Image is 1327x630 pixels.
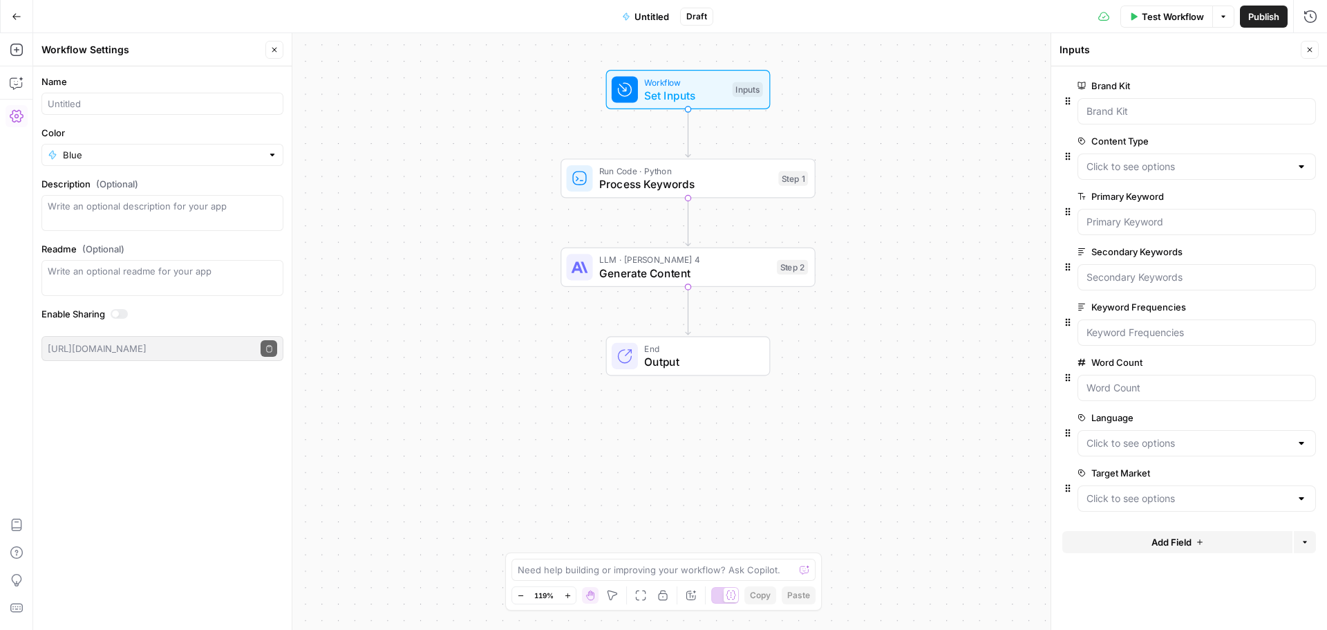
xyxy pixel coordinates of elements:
label: Readme [41,242,283,256]
span: Output [644,353,756,370]
label: Secondary Keywords [1077,245,1238,259]
label: Word Count [1077,355,1238,369]
button: Test Workflow [1120,6,1212,28]
label: Language [1077,411,1238,425]
span: Workflow [644,75,726,89]
div: WorkflowSet InputsInputs [561,70,816,109]
button: Add Field [1062,531,1292,553]
input: Keyword Frequencies [1086,326,1307,340]
span: Process Keywords [599,176,772,192]
div: Inputs [733,82,763,97]
input: Primary Keyword [1086,215,1307,229]
button: Untitled [614,6,677,28]
input: Word Count [1086,381,1307,395]
span: Copy [750,589,771,602]
div: Step 1 [778,171,808,185]
label: Enable Sharing [41,307,283,321]
button: Paste [782,586,816,604]
span: Draft [686,10,707,23]
button: Publish [1240,6,1288,28]
g: Edge from step_2 to end [686,287,690,335]
button: Copy [744,586,776,604]
input: Blue [63,148,262,162]
label: Color [41,126,283,140]
input: Click to see options [1086,436,1290,450]
span: Test Workflow [1142,10,1204,24]
input: Secondary Keywords [1086,270,1307,284]
div: Inputs [1060,43,1297,57]
span: Run Code · Python [599,165,772,178]
label: Keyword Frequencies [1077,300,1238,314]
g: Edge from start to step_1 [686,109,690,157]
span: (Optional) [82,242,124,256]
div: Step 2 [777,260,808,275]
label: Target Market [1077,466,1238,480]
span: Generate Content [599,265,770,281]
label: Name [41,75,283,89]
span: Untitled [634,10,669,24]
label: Content Type [1077,134,1238,148]
input: Click to see options [1086,492,1290,506]
input: Click to see options [1086,160,1290,174]
input: Brand Kit [1086,104,1307,118]
g: Edge from step_1 to step_2 [686,198,690,245]
span: LLM · [PERSON_NAME] 4 [599,253,770,266]
div: LLM · [PERSON_NAME] 4Generate ContentStep 2 [561,248,816,287]
span: Paste [787,589,810,602]
span: Set Inputs [644,87,726,104]
div: Workflow Settings [41,43,261,57]
span: End [644,342,756,355]
span: Publish [1248,10,1279,24]
span: 119% [534,590,554,601]
label: Brand Kit [1077,79,1238,93]
span: (Optional) [96,177,138,191]
label: Description [41,177,283,191]
div: Run Code · PythonProcess KeywordsStep 1 [561,158,816,198]
span: Add Field [1151,535,1192,549]
div: EndOutput [561,336,816,376]
label: Primary Keyword [1077,189,1238,203]
input: Untitled [48,97,277,111]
